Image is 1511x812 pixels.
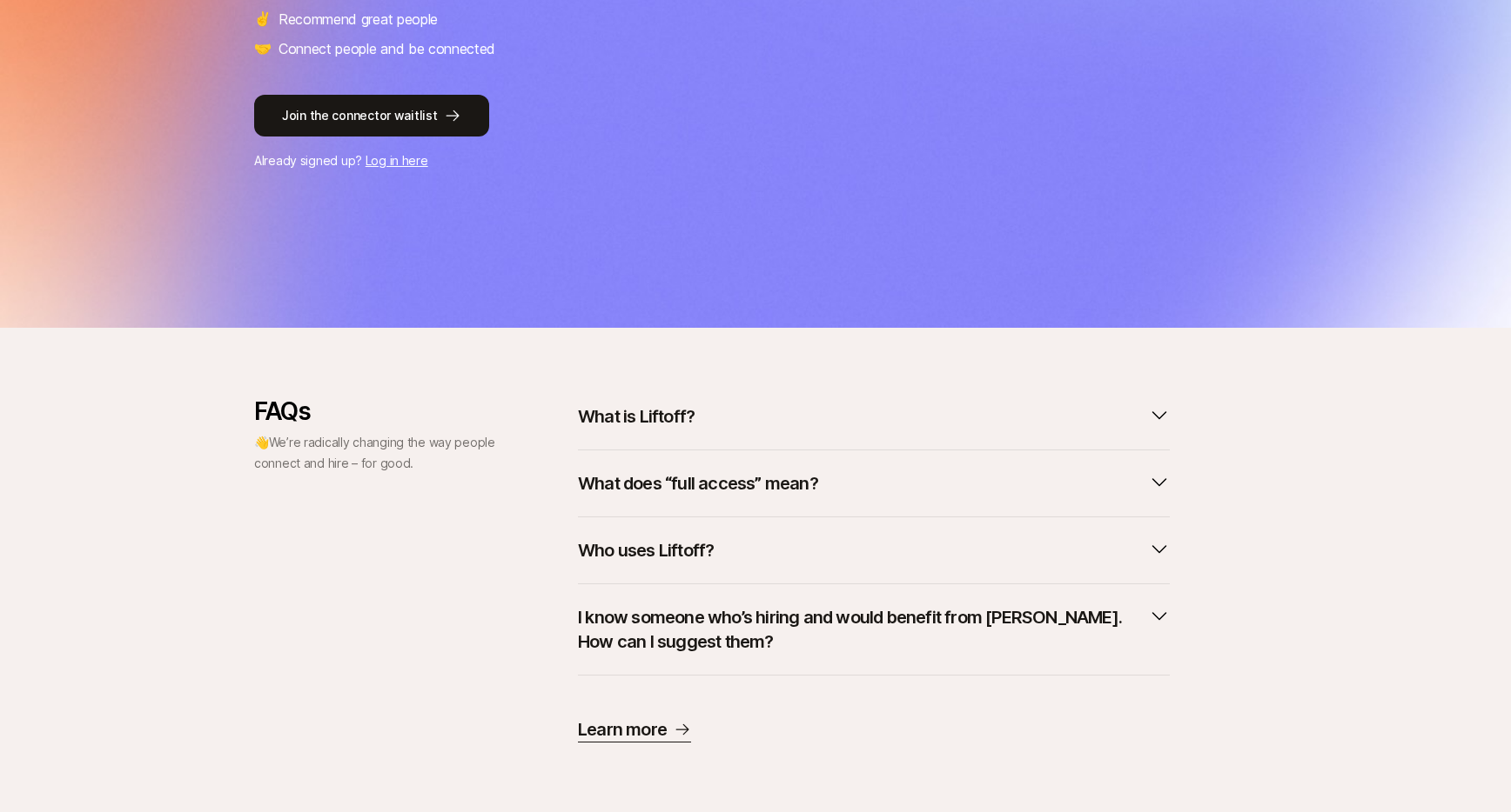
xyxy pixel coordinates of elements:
p: Who uses Liftoff? [578,538,714,562]
button: Join the connector waitlist [254,95,489,136]
p: I know someone who’s hiring and would benefit from [PERSON_NAME]. How can I suggest them? [578,605,1142,654]
p: What is Liftoff? [578,404,695,429]
p: 👋 [254,432,498,474]
button: What is Liftoff? [578,397,1170,436]
p: Already signed up? [254,150,1257,171]
span: ✌️ [254,8,272,30]
p: Connect people and be connected [279,37,495,60]
button: Who uses Liftoff? [578,531,1170,569]
p: Learn more [578,717,667,742]
p: FAQs [254,397,498,425]
p: What does “full access” mean? [578,471,818,496]
span: We’re radically changing the way people connect and hire – for good. [254,435,495,470]
button: What does “full access” mean? [578,464,1170,503]
a: Log in here [366,153,428,168]
p: Recommend great people [279,8,438,30]
button: I know someone who’s hiring and would benefit from [PERSON_NAME]. How can I suggest them? [578,598,1170,661]
a: Learn more [578,717,691,742]
span: 🤝 [254,37,272,60]
a: Join the connector waitlist [254,95,1257,136]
